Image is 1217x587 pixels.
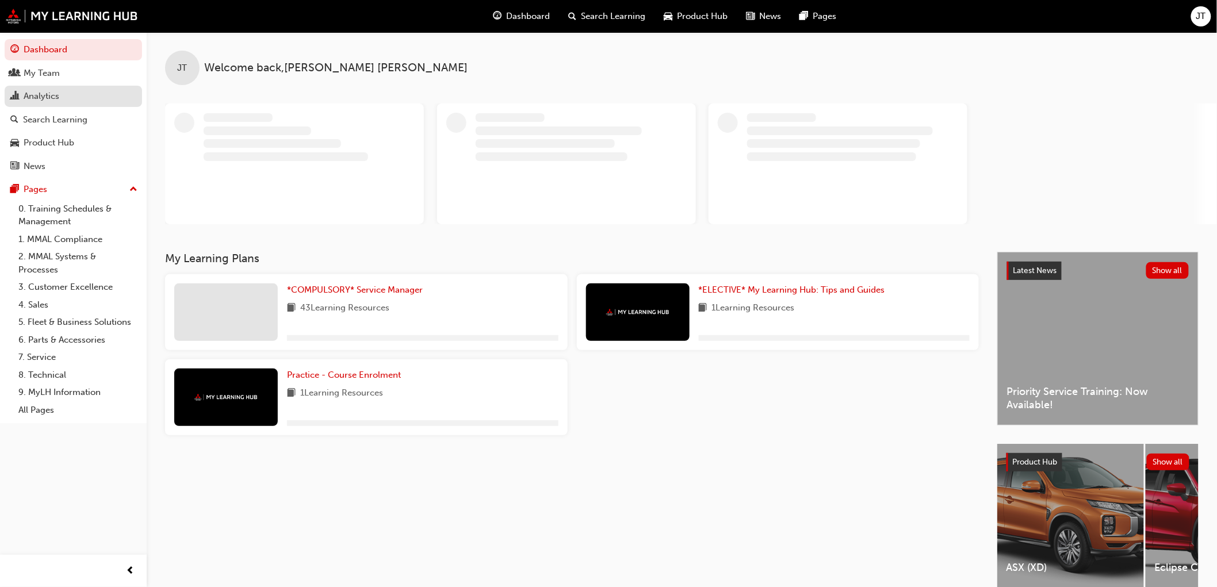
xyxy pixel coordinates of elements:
div: Analytics [24,90,59,103]
span: pages-icon [799,9,808,24]
a: 8. Technical [14,366,142,384]
a: *ELECTIVE* My Learning Hub: Tips and Guides [699,283,890,297]
a: Analytics [5,86,142,107]
div: News [24,160,45,173]
a: guage-iconDashboard [484,5,559,28]
a: car-iconProduct Hub [655,5,737,28]
span: prev-icon [127,564,135,578]
span: Practice - Course Enrolment [287,370,401,380]
span: 1 Learning Resources [712,301,795,316]
a: Practice - Course Enrolment [287,369,405,382]
img: mmal [606,309,669,316]
a: News [5,156,142,177]
a: Dashboard [5,39,142,60]
span: *COMPULSORY* Service Manager [287,285,423,295]
span: JT [178,62,187,75]
button: Show all [1146,262,1189,279]
div: Product Hub [24,136,74,149]
a: 6. Parts & Accessories [14,331,142,349]
span: car-icon [664,9,672,24]
button: Show all [1147,454,1190,470]
span: news-icon [746,9,755,24]
span: guage-icon [493,9,502,24]
a: My Team [5,63,142,84]
span: News [759,10,781,23]
span: book-icon [287,301,296,316]
div: Search Learning [23,113,87,126]
h3: My Learning Plans [165,252,979,265]
a: search-iconSearch Learning [559,5,655,28]
a: 2. MMAL Systems & Processes [14,248,142,278]
div: Pages [24,183,47,196]
span: Welcome back , [PERSON_NAME] [PERSON_NAME] [204,62,468,75]
span: JT [1196,10,1206,23]
span: news-icon [10,162,19,172]
a: pages-iconPages [790,5,845,28]
span: Search Learning [581,10,645,23]
span: search-icon [10,115,18,125]
span: pages-icon [10,185,19,195]
a: 1. MMAL Compliance [14,231,142,248]
button: JT [1191,6,1211,26]
span: chart-icon [10,91,19,102]
a: news-iconNews [737,5,790,28]
span: Priority Service Training: Now Available! [1007,385,1189,411]
a: 4. Sales [14,296,142,314]
span: Latest News [1013,266,1057,275]
button: Pages [5,179,142,200]
div: My Team [24,67,60,80]
span: Product Hub [1013,457,1058,467]
a: 9. MyLH Information [14,383,142,401]
img: mmal [6,9,138,24]
span: Dashboard [506,10,550,23]
a: Latest NewsShow all [1007,262,1189,280]
a: 7. Service [14,348,142,366]
a: 5. Fleet & Business Solutions [14,313,142,331]
span: guage-icon [10,45,19,55]
a: 3. Customer Excellence [14,278,142,296]
span: 43 Learning Resources [300,301,389,316]
span: car-icon [10,138,19,148]
button: DashboardMy TeamAnalyticsSearch LearningProduct HubNews [5,37,142,179]
span: *ELECTIVE* My Learning Hub: Tips and Guides [699,285,885,295]
span: people-icon [10,68,19,79]
a: Search Learning [5,109,142,131]
a: Latest NewsShow allPriority Service Training: Now Available! [997,252,1199,425]
a: 0. Training Schedules & Management [14,200,142,231]
span: book-icon [287,386,296,401]
img: mmal [194,394,258,401]
span: Product Hub [677,10,728,23]
a: *COMPULSORY* Service Manager [287,283,427,297]
a: Product Hub [5,132,142,154]
a: All Pages [14,401,142,419]
span: 1 Learning Resources [300,386,383,401]
span: Pages [813,10,836,23]
span: book-icon [699,301,707,316]
span: up-icon [129,182,137,197]
span: ASX (XD) [1006,561,1135,574]
a: Product HubShow all [1006,453,1189,471]
span: search-icon [568,9,576,24]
